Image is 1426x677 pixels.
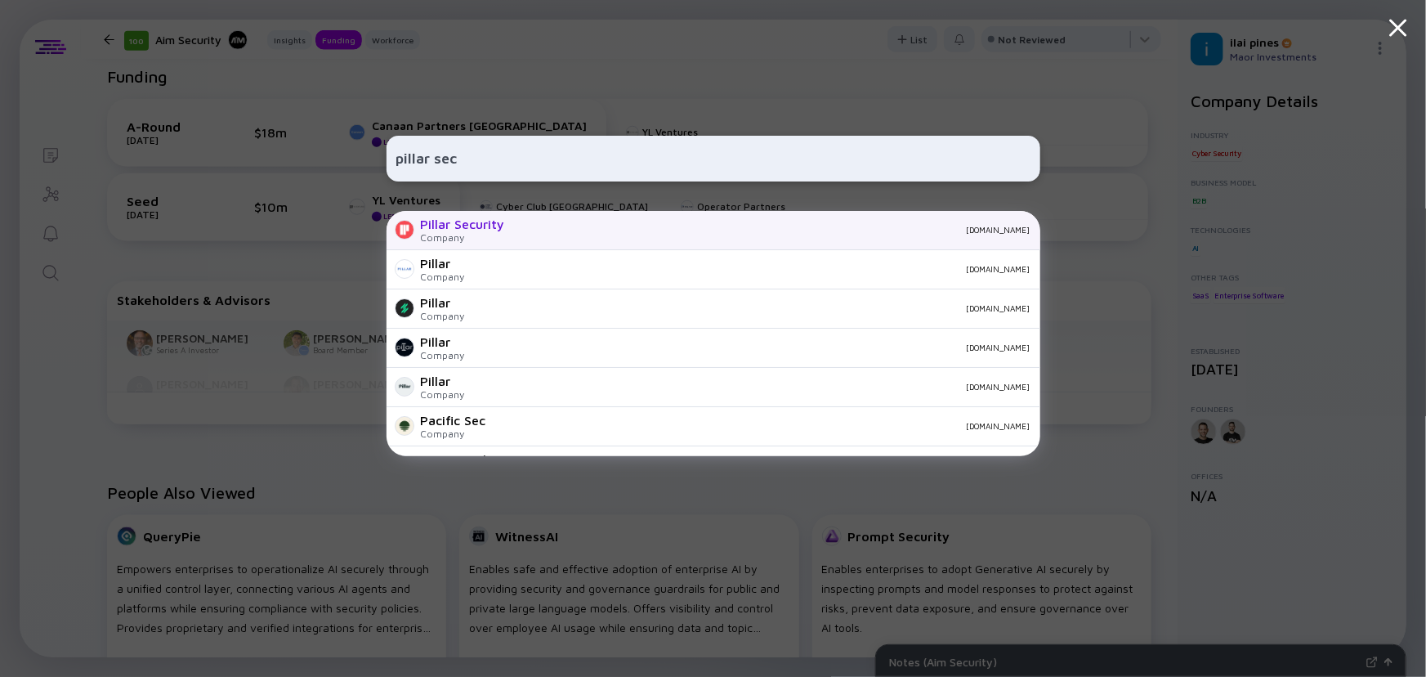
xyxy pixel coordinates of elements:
[478,264,1030,274] div: [DOMAIN_NAME]
[499,421,1030,431] div: [DOMAIN_NAME]
[421,310,465,322] div: Company
[421,413,486,428] div: Pacific Sec
[421,271,465,283] div: Company
[421,334,465,349] div: Pillar
[421,452,533,467] div: SEC Consult Group
[421,295,465,310] div: Pillar
[421,374,465,388] div: Pillar
[518,225,1030,235] div: [DOMAIN_NAME]
[421,428,486,440] div: Company
[421,388,465,401] div: Company
[421,231,505,244] div: Company
[478,303,1030,313] div: [DOMAIN_NAME]
[478,343,1030,352] div: [DOMAIN_NAME]
[396,144,1030,173] input: Search Company or Investor...
[421,217,505,231] div: Pillar Security
[421,349,465,361] div: Company
[478,382,1030,392] div: [DOMAIN_NAME]
[421,256,465,271] div: Pillar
